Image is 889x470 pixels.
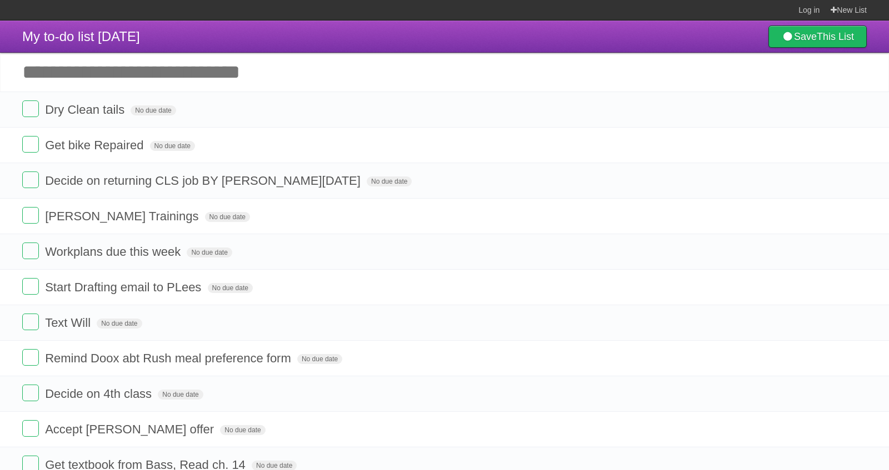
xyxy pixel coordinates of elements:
[22,207,39,224] label: Done
[158,390,203,400] span: No due date
[22,29,140,44] span: My to-do list [DATE]
[205,212,250,222] span: No due date
[45,387,154,401] span: Decide on 4th class
[768,26,867,48] a: SaveThis List
[208,283,253,293] span: No due date
[45,422,217,436] span: Accept [PERSON_NAME] offer
[45,280,204,294] span: Start Drafting email to PLees
[22,171,39,188] label: Done
[22,278,39,295] label: Done
[22,385,39,401] label: Done
[131,105,176,115] span: No due date
[45,316,93,330] span: Text Will
[45,174,363,188] span: Decide on returning CLS job BY [PERSON_NAME][DATE]
[45,351,294,365] span: Remind Doox abt Rush meal preference form
[97,319,142,329] span: No due date
[22,100,39,117] label: Done
[150,141,195,151] span: No due date
[187,247,232,257] span: No due date
[22,136,39,153] label: Done
[22,420,39,437] label: Done
[45,209,201,223] span: [PERSON_NAME] Trainings
[297,354,342,364] span: No due date
[22,242,39,259] label: Done
[22,349,39,366] label: Done
[45,103,127,117] span: Dry Clean tails
[45,245,183,259] span: Workplans due this week
[22,314,39,330] label: Done
[45,138,146,152] span: Get bike Repaired
[817,31,854,42] b: This List
[220,425,265,435] span: No due date
[367,176,412,186] span: No due date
